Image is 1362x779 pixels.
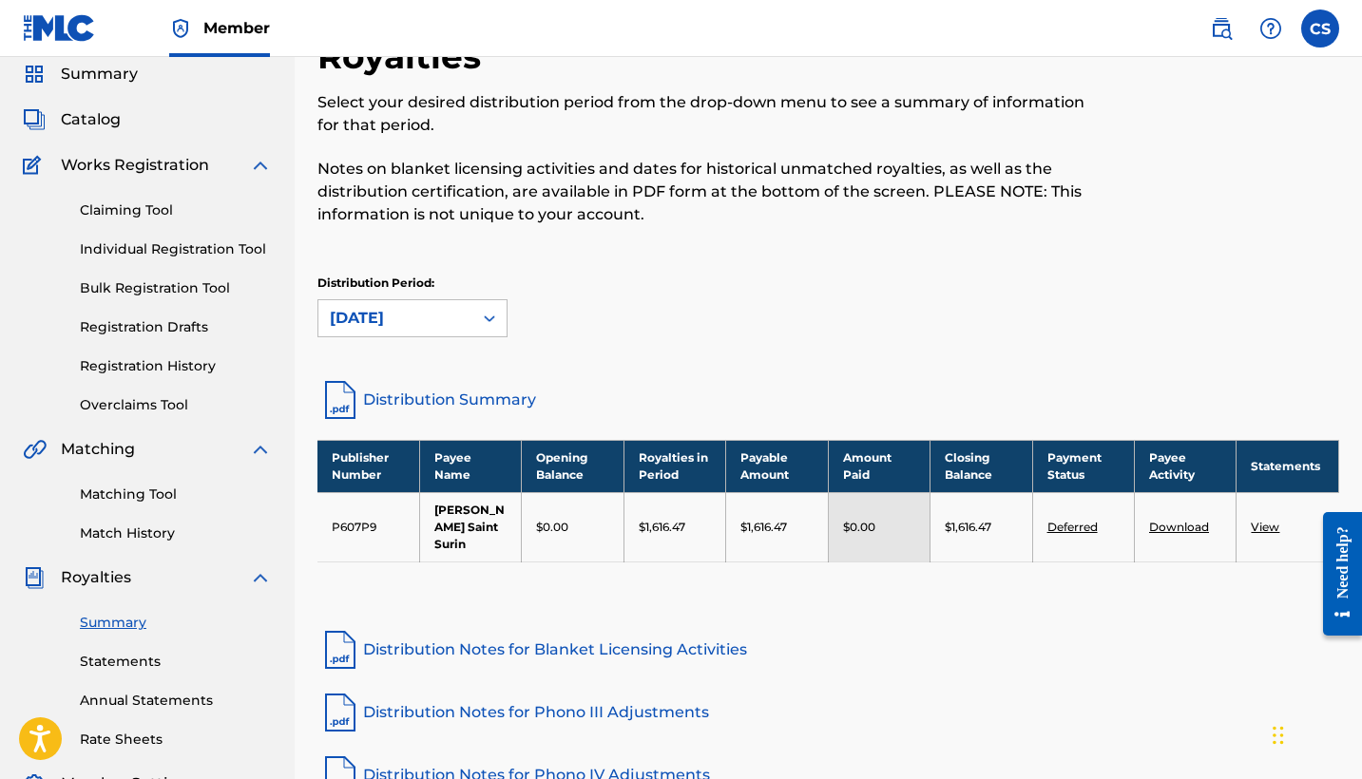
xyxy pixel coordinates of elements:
div: [DATE] [330,307,461,330]
a: Registration History [80,356,272,376]
img: Royalties [23,566,46,589]
span: Catalog [61,108,121,131]
th: Opening Balance [522,440,623,492]
img: Works Registration [23,154,48,177]
a: Match History [80,523,272,543]
a: Distribution Notes for Blanket Licensing Activities [317,627,1339,673]
p: $1,616.47 [740,519,787,536]
th: Payable Amount [726,440,828,492]
a: Public Search [1202,9,1240,47]
th: Closing Balance [930,440,1032,492]
img: help [1259,17,1282,40]
a: Claiming Tool [80,200,272,220]
div: Drag [1273,707,1284,764]
img: Top Rightsholder [169,17,192,40]
div: Help [1252,9,1290,47]
a: SummarySummary [23,63,138,85]
a: Deferred [1047,520,1098,534]
p: $0.00 [536,519,568,536]
img: Matching [23,438,47,461]
img: search [1210,17,1233,40]
img: expand [249,566,272,589]
a: Distribution Notes for Phono III Adjustments [317,690,1339,735]
a: Distribution Summary [317,377,1339,423]
a: Matching Tool [80,484,272,504]
p: Select your desired distribution period from the drop-down menu to see a summary of information f... [317,91,1104,137]
a: CatalogCatalog [23,108,121,131]
th: Royalties in Period [623,440,725,492]
p: $1,616.47 [639,519,685,536]
a: Individual Registration Tool [80,239,272,259]
a: Registration Drafts [80,317,272,337]
img: expand [249,438,272,461]
span: Matching [61,438,135,461]
iframe: Chat Widget [1267,688,1362,779]
span: Summary [61,63,138,85]
img: expand [249,154,272,177]
span: Works Registration [61,154,209,177]
span: Royalties [61,566,131,589]
img: pdf [317,690,363,735]
th: Payment Status [1032,440,1134,492]
img: Catalog [23,108,46,131]
img: MLC Logo [23,14,96,42]
a: Download [1149,520,1209,534]
img: pdf [317,627,363,673]
a: Annual Statements [80,691,272,711]
p: Distribution Period: [317,275,508,292]
img: Summary [23,63,46,85]
td: P607P9 [317,492,419,561]
th: Amount Paid [828,440,930,492]
a: View [1251,520,1279,534]
a: Statements [80,652,272,672]
p: Notes on blanket licensing activities and dates for historical unmatched royalties, as well as th... [317,158,1104,226]
th: Publisher Number [317,440,419,492]
div: User Menu [1301,9,1339,47]
a: Summary [80,613,272,633]
th: Payee Name [419,440,521,492]
a: Overclaims Tool [80,395,272,415]
td: [PERSON_NAME] Saint Surin [419,492,521,561]
th: Statements [1237,440,1339,492]
p: $1,616.47 [945,519,991,536]
p: $0.00 [843,519,875,536]
iframe: Resource Center [1309,493,1362,655]
span: Member [203,17,270,39]
a: Bulk Registration Tool [80,278,272,298]
img: distribution-summary-pdf [317,377,363,423]
th: Payee Activity [1135,440,1237,492]
a: Rate Sheets [80,730,272,750]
